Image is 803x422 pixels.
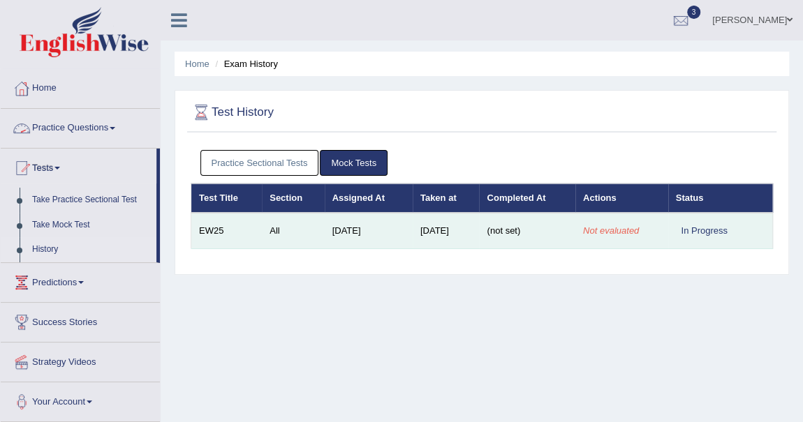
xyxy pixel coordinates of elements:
td: [DATE] [413,213,480,249]
a: Practice Questions [1,109,160,144]
h2: Test History [191,102,552,123]
a: Predictions [1,263,160,298]
div: In Progress [676,223,733,238]
a: Mock Tests [320,150,388,176]
td: [DATE] [325,213,413,249]
th: Taken at [413,183,480,213]
a: Take Practice Sectional Test [26,188,156,213]
li: Exam History [212,57,278,70]
span: (not set) [487,225,520,236]
a: History [26,237,156,262]
a: Tests [1,149,156,183]
a: Strategy Videos [1,342,160,377]
a: Success Stories [1,303,160,338]
th: Actions [575,183,668,213]
a: Home [1,69,160,104]
span: 3 [687,6,701,19]
em: Not evaluated [583,225,639,236]
th: Status [668,183,773,213]
th: Test Title [191,183,263,213]
td: EW25 [191,213,263,249]
a: Practice Sectional Tests [200,150,319,176]
a: Your Account [1,382,160,417]
th: Completed At [479,183,575,213]
td: All [262,213,324,249]
th: Section [262,183,324,213]
a: Home [185,59,209,69]
a: Take Mock Test [26,213,156,238]
th: Assigned At [325,183,413,213]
